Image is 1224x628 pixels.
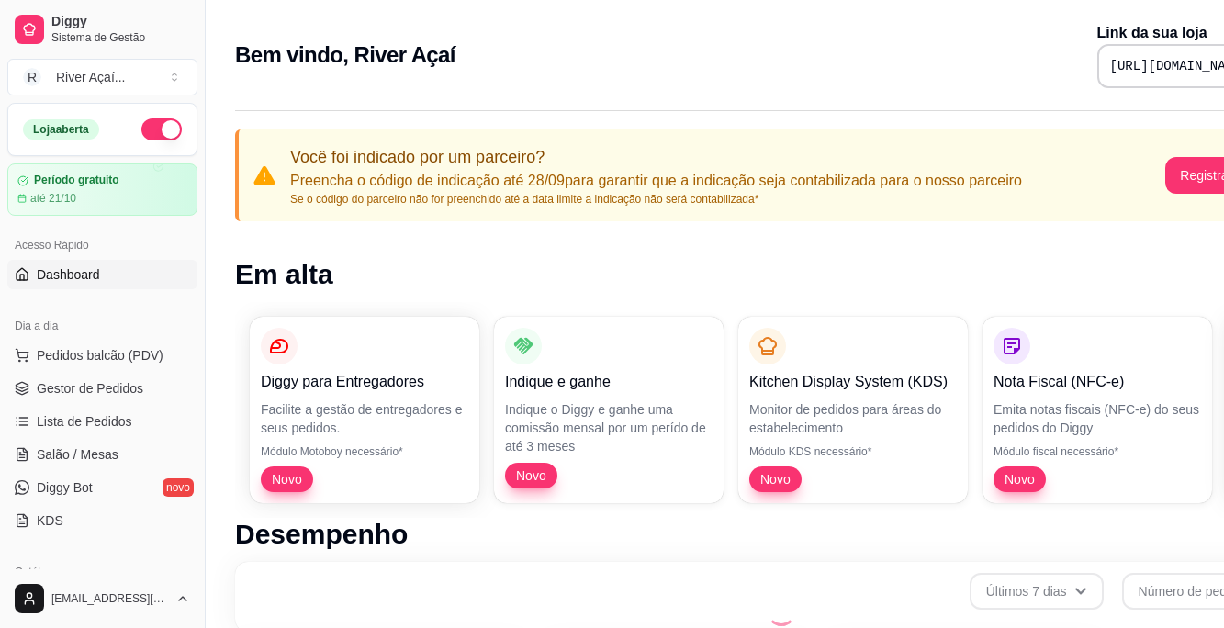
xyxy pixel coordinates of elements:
span: Salão / Mesas [37,445,118,464]
p: Se o código do parceiro não for preenchido até a data limite a indicação não será contabilizada* [290,192,1022,207]
a: DiggySistema de Gestão [7,7,197,51]
button: Nota Fiscal (NFC-e)Emita notas fiscais (NFC-e) do seus pedidos do DiggyMódulo fiscal necessário*Novo [983,317,1212,503]
span: Pedidos balcão (PDV) [37,346,163,364]
p: Preencha o código de indicação até 28/09 para garantir que a indicação seja contabilizada para o ... [290,170,1022,192]
span: KDS [37,511,63,530]
button: Indique e ganheIndique o Diggy e ganhe uma comissão mensal por um perído de até 3 mesesNovo [494,317,724,503]
span: Dashboard [37,265,100,284]
article: até 21/10 [30,191,76,206]
button: [EMAIL_ADDRESS][DOMAIN_NAME] [7,577,197,621]
p: Indique o Diggy e ganhe uma comissão mensal por um perído de até 3 meses [505,400,713,455]
span: Lista de Pedidos [37,412,132,431]
div: River Açaí ... [56,68,125,86]
button: Pedidos balcão (PDV) [7,341,197,370]
span: Novo [753,470,798,488]
div: Loja aberta [23,119,99,140]
div: Loading [767,597,796,626]
p: Monitor de pedidos para áreas do estabelecimento [749,400,957,437]
p: Você foi indicado por um parceiro? [290,144,1022,170]
span: Novo [264,470,309,488]
span: Novo [509,466,554,485]
span: Novo [997,470,1042,488]
p: Kitchen Display System (KDS) [749,371,957,393]
p: Indique e ganhe [505,371,713,393]
button: Diggy para EntregadoresFacilite a gestão de entregadores e seus pedidos.Módulo Motoboy necessário... [250,317,479,503]
a: Dashboard [7,260,197,289]
p: Módulo fiscal necessário* [994,444,1201,459]
a: Período gratuitoaté 21/10 [7,163,197,216]
p: Módulo Motoboy necessário* [261,444,468,459]
span: Diggy [51,14,190,30]
p: Facilite a gestão de entregadores e seus pedidos. [261,400,468,437]
button: Select a team [7,59,197,95]
p: Nota Fiscal (NFC-e) [994,371,1201,393]
span: R [23,68,41,86]
a: KDS [7,506,197,535]
p: Módulo KDS necessário* [749,444,957,459]
div: Acesso Rápido [7,230,197,260]
a: Lista de Pedidos [7,407,197,436]
p: Emita notas fiscais (NFC-e) do seus pedidos do Diggy [994,400,1201,437]
div: Dia a dia [7,311,197,341]
span: [EMAIL_ADDRESS][DOMAIN_NAME] [51,591,168,606]
span: Diggy Bot [37,478,93,497]
span: Gestor de Pedidos [37,379,143,398]
p: Diggy para Entregadores [261,371,468,393]
a: Diggy Botnovo [7,473,197,502]
div: Catálogo [7,557,197,587]
span: Sistema de Gestão [51,30,190,45]
h2: Bem vindo, River Açaí [235,40,455,70]
button: Alterar Status [141,118,182,140]
article: Período gratuito [34,174,119,187]
button: Kitchen Display System (KDS)Monitor de pedidos para áreas do estabelecimentoMódulo KDS necessário... [738,317,968,503]
a: Gestor de Pedidos [7,374,197,403]
a: Salão / Mesas [7,440,197,469]
button: Últimos 7 dias [970,573,1104,610]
